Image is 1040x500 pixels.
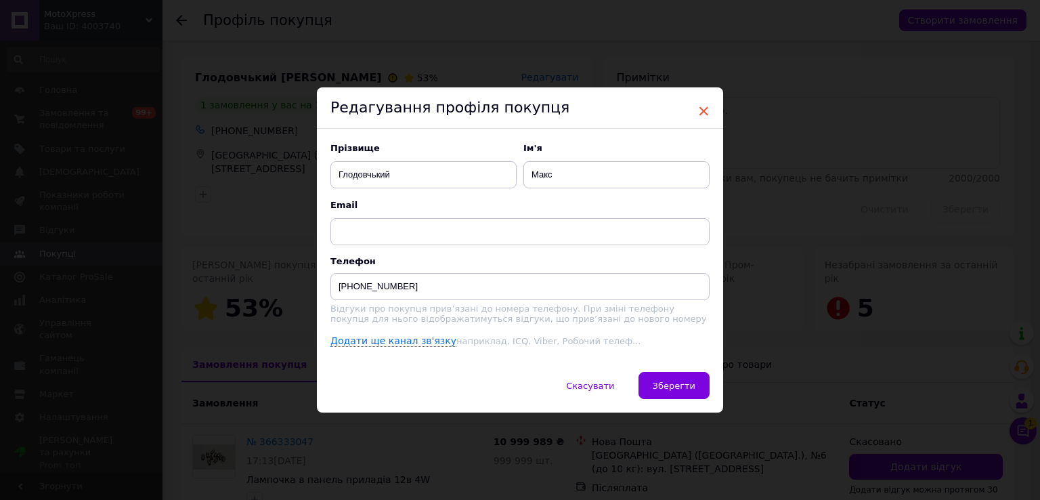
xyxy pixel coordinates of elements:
p: Телефон [330,256,710,266]
span: Email [330,199,710,211]
a: Додати ще канал зв'язку [330,335,456,347]
span: Скасувати [566,381,614,391]
input: Наприклад: Іван [523,161,710,188]
input: Наприклад: Іванов [330,161,517,188]
p: Відгуки про покупця привʼязані до номера телефону. При зміні телефону покупця для нього відобража... [330,304,710,324]
input: +38 096 0000000 [330,273,710,300]
button: Скасувати [552,372,628,399]
span: Зберегти [653,381,695,391]
button: Зберегти [638,372,710,399]
span: наприклад, ICQ, Viber, Робочий телеф... [456,336,641,346]
span: Прізвище [330,142,517,154]
div: Редагування профіля покупця [317,87,723,129]
span: × [697,100,710,123]
span: Ім'я [523,142,710,154]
